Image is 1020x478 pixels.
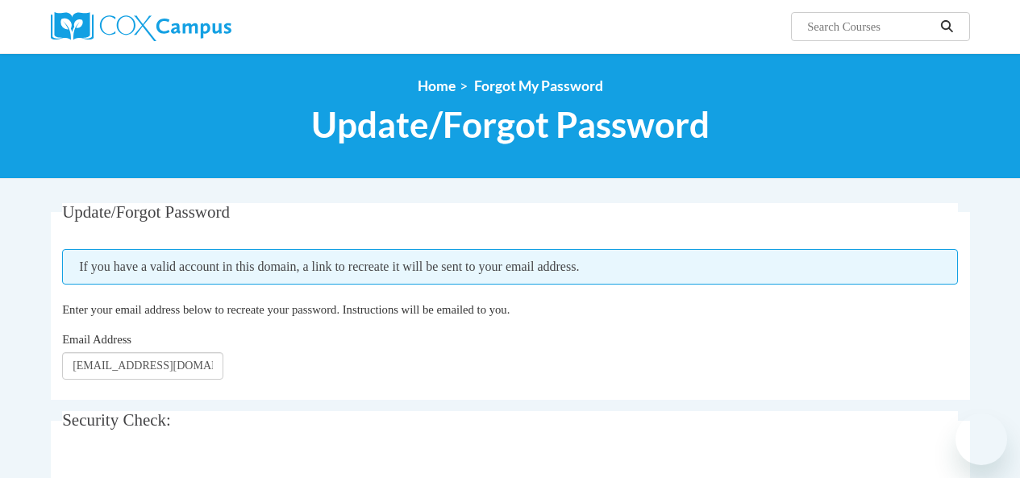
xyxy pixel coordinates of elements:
[311,103,710,146] span: Update/Forgot Password
[62,202,230,222] span: Update/Forgot Password
[51,12,341,41] a: Cox Campus
[62,352,223,380] input: Email
[806,17,935,36] input: Search Courses
[62,410,171,430] span: Security Check:
[51,12,231,41] img: Cox Campus
[62,333,131,346] span: Email Address
[418,77,456,94] a: Home
[474,77,603,94] span: Forgot My Password
[62,249,958,285] span: If you have a valid account in this domain, a link to recreate it will be sent to your email addr...
[935,17,959,36] button: Search
[62,303,510,316] span: Enter your email address below to recreate your password. Instructions will be emailed to you.
[955,414,1007,465] iframe: Button to launch messaging window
